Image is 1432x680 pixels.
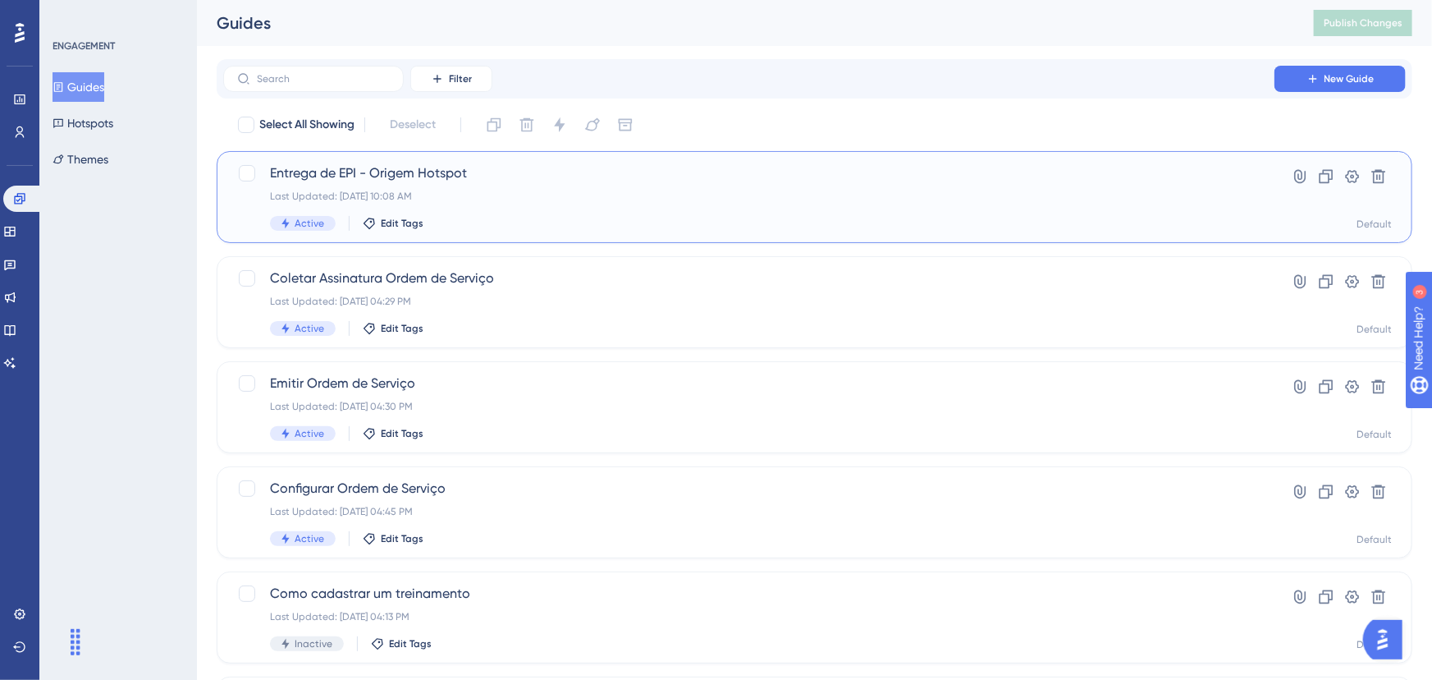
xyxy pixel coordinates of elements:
button: Guides [53,72,104,102]
span: Edit Tags [381,322,423,335]
span: Filter [449,72,472,85]
iframe: UserGuiding AI Assistant Launcher [1363,615,1412,664]
span: Entrega de EPI - Origem Hotspot [270,163,1228,183]
div: Last Updated: [DATE] 10:08 AM [270,190,1228,203]
span: Coletar Assinatura Ordem de Serviço [270,269,1228,288]
div: Default [1357,428,1392,441]
button: New Guide [1274,66,1406,92]
button: Hotspots [53,108,113,138]
span: Edit Tags [381,427,423,440]
span: Edit Tags [381,217,423,230]
span: Active [295,532,324,545]
button: Themes [53,145,108,174]
button: Edit Tags [371,637,432,650]
button: Filter [410,66,492,92]
input: Search [257,73,390,85]
div: ENGAGEMENT [53,39,115,53]
div: Default [1357,533,1392,546]
span: Edit Tags [389,637,432,650]
span: Edit Tags [381,532,423,545]
button: Edit Tags [363,427,423,440]
span: Emitir Ordem de Serviço [270,374,1228,393]
button: Edit Tags [363,532,423,545]
span: Publish Changes [1324,16,1402,30]
button: Edit Tags [363,322,423,335]
button: Edit Tags [363,217,423,230]
div: Last Updated: [DATE] 04:13 PM [270,610,1228,623]
button: Publish Changes [1314,10,1412,36]
span: Active [295,217,324,230]
span: Active [295,322,324,335]
div: Default [1357,218,1392,231]
div: Arrastar [62,618,89,667]
div: Last Updated: [DATE] 04:29 PM [270,295,1228,308]
div: Last Updated: [DATE] 04:30 PM [270,400,1228,413]
button: Deselect [375,110,451,140]
span: Inactive [295,637,332,650]
div: Default [1357,323,1392,336]
span: Select All Showing [259,115,355,135]
span: Active [295,427,324,440]
span: Need Help? [39,4,103,24]
span: Deselect [390,115,436,135]
span: Como cadastrar um treinamento [270,584,1228,604]
div: Guides [217,11,1273,34]
div: 3 [113,8,118,21]
div: Last Updated: [DATE] 04:45 PM [270,505,1228,518]
div: Default [1357,638,1392,651]
span: New Guide [1324,72,1375,85]
span: Configurar Ordem de Serviço [270,479,1228,499]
